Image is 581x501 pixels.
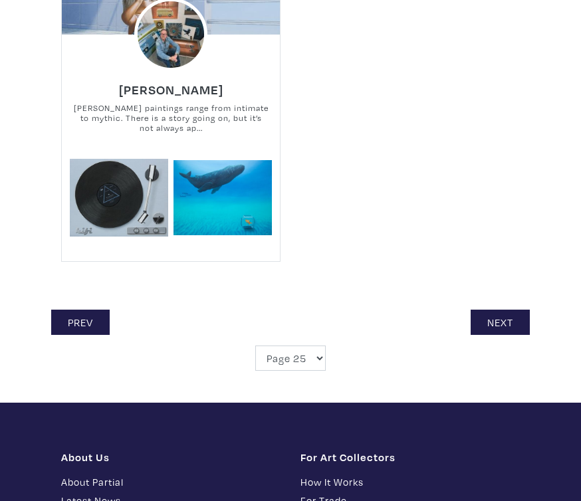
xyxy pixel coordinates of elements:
[61,474,281,490] a: About Partial
[119,82,223,98] h6: [PERSON_NAME]
[62,103,280,138] small: [PERSON_NAME] paintings range from intimate to mythic. There is a story going on, but it’s not al...
[51,310,110,335] a: Prev
[61,451,281,464] h1: About Us
[300,451,520,464] h1: For Art Collectors
[471,310,530,335] a: Next
[119,78,223,92] a: [PERSON_NAME]
[300,474,520,490] a: How It Works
